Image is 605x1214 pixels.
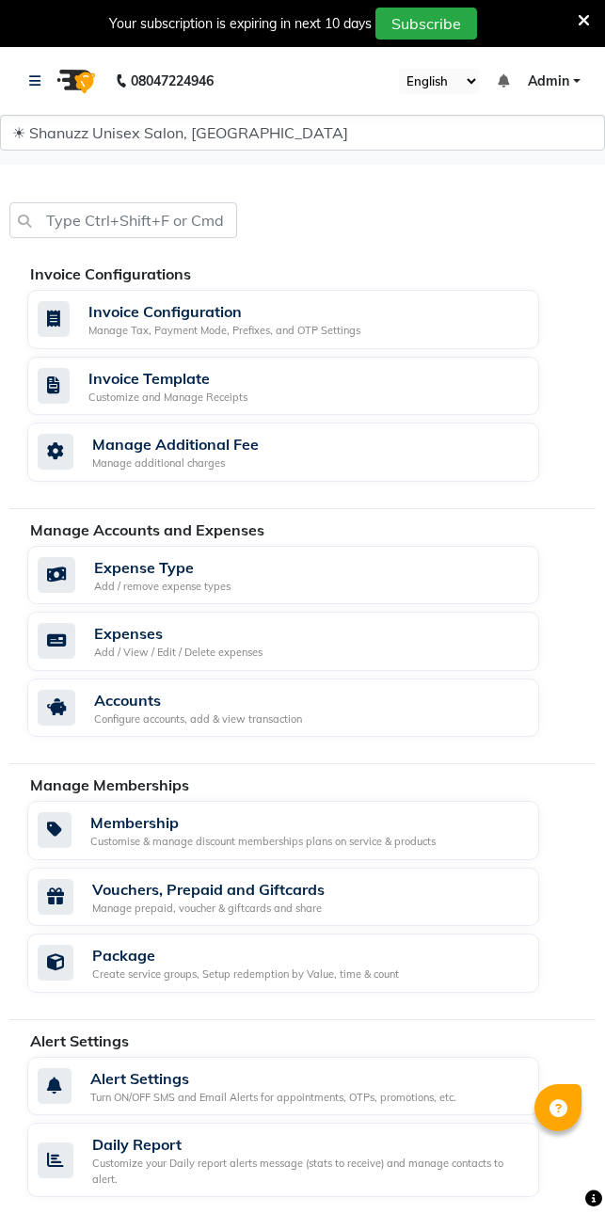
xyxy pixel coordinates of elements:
div: Customize and Manage Receipts [88,390,247,406]
a: Expense TypeAdd / remove expense types [27,546,596,605]
div: Customize your Daily report alerts message (stats to receive) and manage contacts to alert. [92,1156,524,1187]
a: Invoice TemplateCustomize and Manage Receipts [27,357,596,416]
div: Invoice Configuration [88,300,360,323]
div: Accounts [94,689,302,711]
div: Expense Type [94,556,231,579]
input: Type Ctrl+Shift+F or Cmd+Shift+F to search [9,202,237,238]
div: Manage Additional Fee [92,433,259,455]
div: Manage prepaid, voucher & giftcards and share [92,901,325,917]
div: Manage additional charges [92,455,259,471]
a: PackageCreate service groups, Setup redemption by Value, time & count [27,934,596,993]
a: ExpensesAdd / View / Edit / Delete expenses [27,612,596,671]
div: Vouchers, Prepaid and Giftcards [92,878,325,901]
a: MembershipCustomise & manage discount memberships plans on service & products [27,801,596,860]
a: Invoice ConfigurationManage Tax, Payment Mode, Prefixes, and OTP Settings [27,290,596,349]
div: Create service groups, Setup redemption by Value, time & count [92,966,399,982]
div: Add / remove expense types [94,579,231,595]
div: Alert Settings [90,1067,456,1090]
div: Configure accounts, add & view transaction [94,711,302,727]
span: Admin [528,72,569,91]
div: Membership [90,811,436,834]
div: Daily Report [92,1133,524,1156]
b: 08047224946 [131,55,214,107]
button: Subscribe [375,8,477,40]
div: Turn ON/OFF SMS and Email Alerts for appointments, OTPs, promotions, etc. [90,1090,456,1106]
iframe: chat widget [526,1139,586,1195]
img: logo [48,55,101,107]
div: Add / View / Edit / Delete expenses [94,645,263,661]
a: Daily ReportCustomize your Daily report alerts message (stats to receive) and manage contacts to ... [27,1123,596,1197]
a: Alert SettingsTurn ON/OFF SMS and Email Alerts for appointments, OTPs, promotions, etc. [27,1057,596,1116]
a: AccountsConfigure accounts, add & view transaction [27,679,596,738]
div: Package [92,944,399,966]
div: Customise & manage discount memberships plans on service & products [90,834,436,850]
div: Your subscription is expiring in next 10 days [109,14,372,34]
a: Manage Additional FeeManage additional charges [27,423,596,482]
div: Manage Tax, Payment Mode, Prefixes, and OTP Settings [88,323,360,339]
div: Invoice Template [88,367,247,390]
a: Vouchers, Prepaid and GiftcardsManage prepaid, voucher & giftcards and share [27,868,596,927]
div: Expenses [94,622,263,645]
